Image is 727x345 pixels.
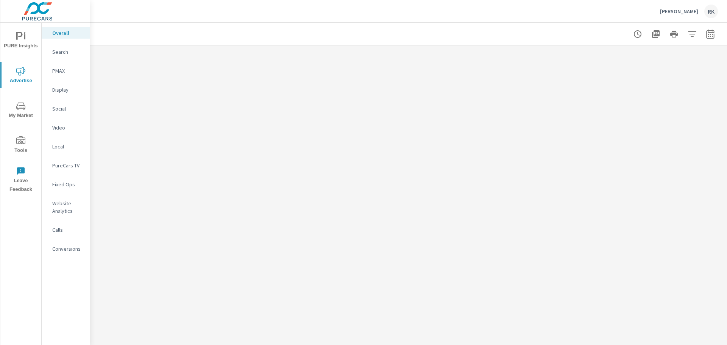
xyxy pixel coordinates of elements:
button: Minimize Widget [706,64,718,76]
div: nav menu [0,23,41,197]
div: Display [42,84,90,95]
p: PureCars TV [52,162,84,169]
div: Local [42,141,90,152]
div: RK [704,5,718,18]
div: Social [42,103,90,114]
p: [PERSON_NAME] [660,8,698,15]
span: Tools [3,136,39,155]
span: My Market [3,101,39,120]
p: Last month [102,77,133,86]
p: Local [52,143,84,150]
p: Conversions [52,245,84,253]
p: Website Analytics [52,200,84,215]
span: PURE Insights [3,32,39,50]
div: PMAX [42,65,90,76]
div: Search [42,46,90,58]
span: Save this to your personalized report [691,64,703,76]
button: "Export Report to PDF" [648,27,663,42]
p: Search [52,48,84,56]
div: Website Analytics [42,198,90,217]
div: Video [42,122,90,133]
button: Print Report [666,27,682,42]
span: Leave Feedback [3,167,39,194]
span: Advertise [3,67,39,85]
button: Make Fullscreen [663,64,676,76]
p: PMAX [52,67,84,75]
div: Conversions [42,243,90,254]
p: Video [52,124,84,131]
p: Calls [52,226,84,234]
p: Fixed Ops [52,181,84,188]
div: Calls [42,224,90,236]
div: Fixed Ops [42,179,90,190]
p: Social [52,105,84,112]
div: PureCars TV [42,160,90,171]
span: Understand performance metrics over the selected time range. [679,66,688,75]
p: Overall [52,29,84,37]
h5: Paid Media Performance [102,69,184,77]
div: Overall [42,27,90,39]
p: Display [52,86,84,94]
button: Select Date Range [703,27,718,42]
button: Apply Filters [685,27,700,42]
